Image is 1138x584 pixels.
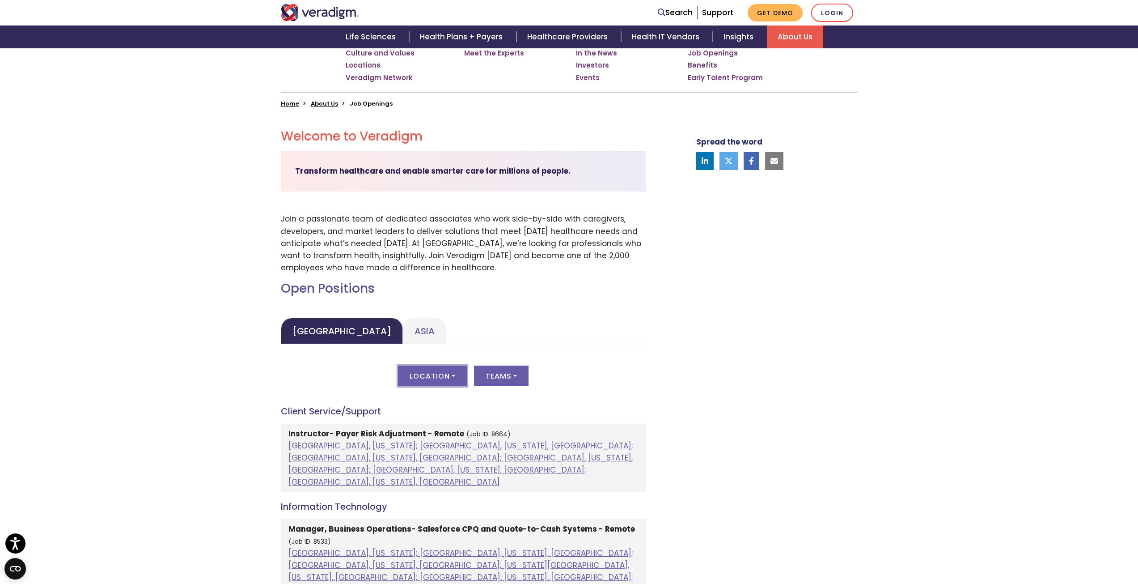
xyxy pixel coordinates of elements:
[281,4,359,21] img: Veradigm logo
[335,26,409,48] a: Life Sciences
[281,129,646,144] h2: Welcome to Veradigm
[713,26,767,48] a: Insights
[409,26,516,48] a: Health Plans + Payers
[295,166,571,176] strong: Transform healthcare and enable smarter care for millions of people.
[516,26,621,48] a: Healthcare Providers
[464,49,524,58] a: Meet the Experts
[702,7,733,18] a: Support
[688,73,763,82] a: Early Talent Program
[288,524,635,534] strong: Manager, Business Operations- Salesforce CPQ and Quote-to-Cash Systems - Remote
[576,61,609,70] a: Investors
[688,61,717,70] a: Benefits
[281,501,646,512] h4: Information Technology
[281,99,299,108] a: Home
[767,26,823,48] a: About Us
[398,366,467,386] button: Location
[288,440,633,488] a: [GEOGRAPHIC_DATA], [US_STATE]; [GEOGRAPHIC_DATA], [US_STATE], [GEOGRAPHIC_DATA]; [GEOGRAPHIC_DATA...
[281,213,646,274] p: Join a passionate team of dedicated associates who work side-by-side with caregivers, developers,...
[346,61,381,70] a: Locations
[403,318,446,344] a: Asia
[688,49,738,58] a: Job Openings
[621,26,713,48] a: Health IT Vendors
[696,136,762,147] strong: Spread the word
[576,73,600,82] a: Events
[466,430,511,439] small: (Job ID: 8664)
[811,4,853,22] a: Login
[658,7,693,19] a: Search
[288,537,331,546] small: (Job ID: 8533)
[281,281,646,296] h2: Open Positions
[576,49,617,58] a: In the News
[4,558,26,580] button: Open CMP widget
[748,4,803,21] a: Get Demo
[474,366,529,386] button: Teams
[281,406,646,417] h4: Client Service/Support
[288,428,464,439] strong: Instructor- Payer Risk Adjustment - Remote
[346,49,415,58] a: Culture and Values
[281,318,403,344] a: [GEOGRAPHIC_DATA]
[346,73,413,82] a: Veradigm Network
[311,99,338,108] a: About Us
